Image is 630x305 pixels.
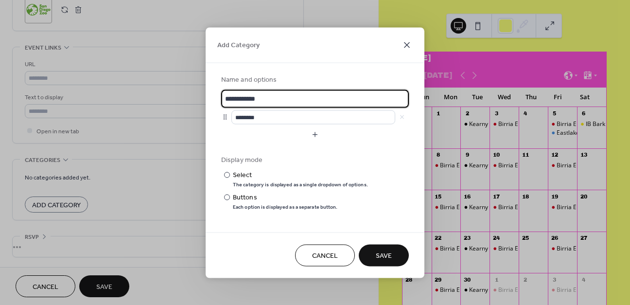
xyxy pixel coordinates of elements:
[376,251,392,261] span: Save
[233,181,368,188] div: The category is displayed as a single dropdown of options.
[359,244,409,266] button: Save
[221,155,407,165] div: Display mode
[217,40,260,51] span: Add Category
[295,244,355,266] button: Cancel
[233,203,338,210] div: Each option is displayed as a separate button.
[233,170,366,180] div: Select
[312,251,338,261] span: Cancel
[221,74,407,85] div: Name and options
[233,192,336,202] div: Buttons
